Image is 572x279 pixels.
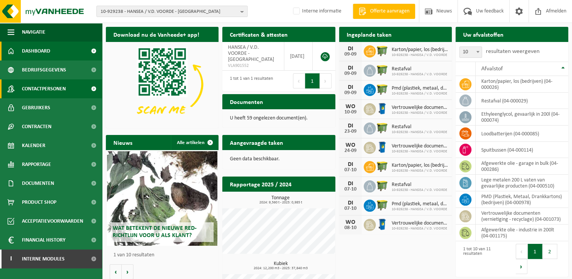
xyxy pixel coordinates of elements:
img: WB-1100-HPE-GN-50 [376,160,389,173]
span: Interne modules [22,250,65,268]
span: Kalender [22,136,45,155]
div: 1 tot 1 van 1 resultaten [226,73,273,89]
span: Pmd (plastiek, metaal, drankkartons) (bedrijven) [392,85,448,91]
button: Previous [516,244,528,259]
span: Vertrouwelijke documenten (vernietiging - recyclage) [392,143,448,149]
span: 10-929238 - HANSEA / V.D. VOORDE [392,169,448,173]
button: 2 [543,244,557,259]
span: Karton/papier, los (bedrijven) [392,163,448,169]
span: 10-929238 - HANSEA / V.D. VOORDE [392,91,448,96]
div: 07-10 [343,187,358,192]
td: ethyleenglycol, gevaarlijk in 200l (04-000074) [476,109,568,126]
td: loodbatterijen (04-000085) [476,126,568,142]
span: 2024: 12,200 m3 - 2025: 37,840 m3 [226,267,335,270]
button: Previous [293,73,305,88]
span: 10 [459,46,482,58]
span: Financial History [22,231,65,250]
div: 23-09 [343,129,358,134]
div: 08-10 [343,225,358,231]
h2: Certificaten & attesten [222,27,295,42]
span: Restafval [392,124,447,130]
h3: Kubiek [226,261,335,270]
div: 09-09 [343,90,358,96]
img: WB-1100-HPE-GN-50 [376,83,389,96]
td: vertrouwelijke documenten (vernietiging - recyclage) (04-001073) [476,208,568,225]
span: 10-929238 - HANSEA / V.D. VOORDE - [GEOGRAPHIC_DATA] [101,6,237,17]
img: WB-1100-HPE-GN-50 [376,64,389,76]
span: VLA901552 [228,63,278,69]
td: [DATE] [284,42,313,71]
span: Rapportage [22,155,51,174]
img: WB-0240-HPE-BE-09 [376,102,389,115]
img: Download de VHEPlus App [106,42,219,127]
span: 10-929238 - HANSEA / V.D. VOORDE [392,53,448,57]
h3: Tonnage [226,195,335,205]
h2: Aangevraagde taken [222,135,291,150]
span: Contracten [22,117,51,136]
a: Alle artikelen [171,135,218,150]
img: WB-1100-HPE-GN-50 [376,198,389,211]
span: Product Shop [22,193,56,212]
div: 24-09 [343,148,358,153]
h2: Uw afvalstoffen [456,27,511,42]
td: afgewerkte olie - garage in bulk (04-000286) [476,158,568,175]
img: WB-1100-HPE-GN-50 [376,44,389,57]
a: Offerte aanvragen [353,4,415,19]
div: 07-10 [343,167,358,173]
div: 09-09 [343,52,358,57]
span: 10 [460,47,482,57]
div: DI [343,200,358,206]
div: WO [343,142,358,148]
span: Karton/papier, los (bedrijven) [392,47,448,53]
td: spuitbussen (04-000114) [476,142,568,158]
button: 10-929238 - HANSEA / V.D. VOORDE - [GEOGRAPHIC_DATA] [96,6,248,17]
div: 09-09 [343,71,358,76]
span: Restafval [392,66,447,72]
span: Wat betekent de nieuwe RED-richtlijn voor u als klant? [113,225,197,239]
button: 1 [528,244,543,259]
h2: Nieuws [106,135,140,150]
span: Gebruikers [22,98,50,117]
td: lege metalen 200 L vaten van gevaarlijke producten (04-000510) [476,175,568,191]
h2: Download nu de Vanheede+ app! [106,27,207,42]
div: DI [343,161,358,167]
div: 1 tot 10 van 11 resultaten [459,243,508,275]
span: 10-929238 - HANSEA / V.D. VOORDE [392,111,448,115]
img: WB-1100-HPE-GN-50 [376,179,389,192]
button: Next [516,259,527,274]
span: Navigatie [22,23,45,42]
span: Offerte aanvragen [368,8,411,15]
div: DI [343,181,358,187]
h2: Ingeplande taken [339,27,399,42]
h2: Documenten [222,94,271,109]
div: DI [343,123,358,129]
span: I [8,250,14,268]
div: WO [343,104,358,110]
span: 10-929238 - HANSEA / V.D. VOORDE [392,226,448,231]
img: WB-0240-HPE-BE-09 [376,218,389,231]
span: Contactpersonen [22,79,66,98]
span: HANSEA / V.D. VOORDE - [GEOGRAPHIC_DATA] [228,45,274,62]
p: U heeft 59 ongelezen document(en). [230,116,327,121]
span: 10-929238 - HANSEA / V.D. VOORDE [392,72,447,77]
span: 10-929238 - HANSEA / V.D. VOORDE [392,188,447,192]
h2: Rapportage 2025 / 2024 [222,177,299,191]
div: WO [343,219,358,225]
label: resultaten weergeven [486,48,539,54]
span: 10-929238 - HANSEA / V.D. VOORDE [392,130,447,135]
span: Bedrijfsgegevens [22,60,66,79]
a: Bekijk rapportage [279,191,335,206]
p: Geen data beschikbaar. [230,157,327,162]
td: restafval (04-000029) [476,93,568,109]
a: Wat betekent de nieuwe RED-richtlijn voor u als klant? [107,151,217,246]
span: Pmd (plastiek, metaal, drankkartons) (bedrijven) [392,201,448,207]
span: Restafval [392,182,447,188]
td: PMD (Plastiek, Metaal, Drankkartons) (bedrijven) (04-000978) [476,191,568,208]
img: WB-0240-HPE-BE-09 [376,141,389,153]
span: Dashboard [22,42,50,60]
div: DI [343,65,358,71]
span: 2024: 9,560 t - 2025: 0,985 t [226,201,335,205]
img: WB-1100-HPE-GN-50 [376,121,389,134]
span: Acceptatievoorwaarden [22,212,83,231]
td: afgewerkte olie - industrie in 200lt (04-001175) [476,225,568,241]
